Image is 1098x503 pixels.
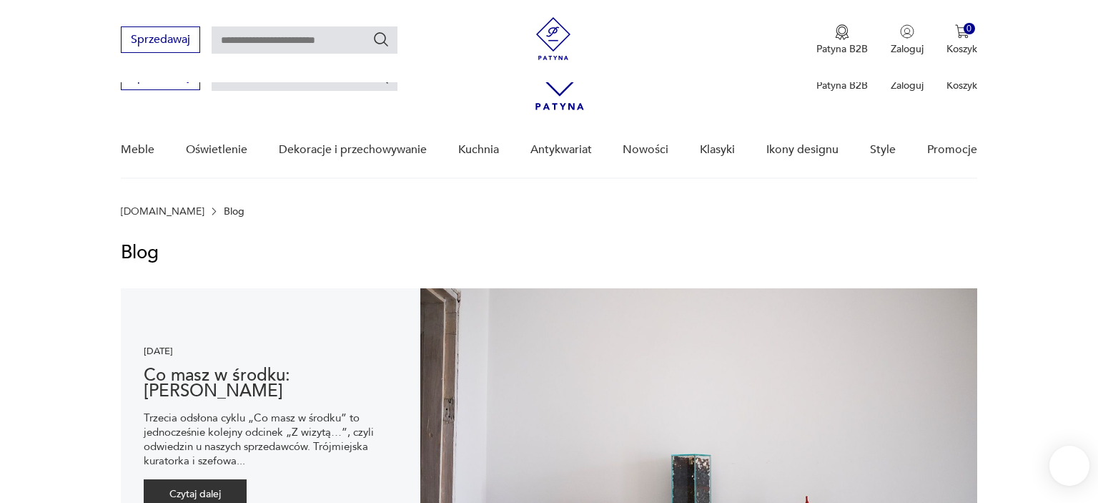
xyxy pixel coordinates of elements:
p: Patyna B2B [816,79,868,92]
img: Patyna - sklep z meblami i dekoracjami vintage [532,17,575,60]
a: Antykwariat [530,122,592,177]
iframe: Smartsupp widget button [1049,446,1089,486]
p: Blog [224,207,244,217]
h1: Blog [121,240,977,265]
p: Koszyk [946,79,977,92]
button: Szukaj [372,31,390,48]
h2: Co masz w środku: [PERSON_NAME] [144,368,397,399]
button: Sprzedawaj [121,26,200,53]
img: Ikonka użytkownika [900,24,914,39]
a: Promocje [927,122,977,177]
a: Ikona medaluPatyna B2B [816,24,868,56]
img: Ikona koszyka [955,24,969,39]
div: 0 [964,23,976,35]
a: Sprzedawaj [121,36,200,46]
p: Trzecia odsłona cyklu „Co masz w środku” to jednocześnie kolejny odcinek „Z wizytą…”, czyli odwie... [144,411,397,468]
a: [DOMAIN_NAME] [121,207,204,217]
a: Style [870,122,896,177]
a: Kuchnia [458,122,499,177]
button: 0Koszyk [946,24,977,56]
a: Dekoracje i przechowywanie [279,122,427,177]
a: Nowości [623,122,668,177]
p: [DATE] [144,342,397,361]
a: Oświetlenie [186,122,247,177]
button: Zaloguj [891,24,924,56]
button: Patyna B2B [816,24,868,56]
p: Zaloguj [891,42,924,56]
img: Ikona medalu [835,24,849,40]
a: Ikony designu [766,122,839,177]
p: Zaloguj [891,79,924,92]
a: Meble [121,122,154,177]
a: Klasyki [700,122,735,177]
p: Koszyk [946,42,977,56]
a: Sprzedawaj [121,73,200,83]
p: Patyna B2B [816,42,868,56]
